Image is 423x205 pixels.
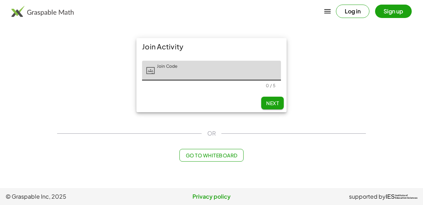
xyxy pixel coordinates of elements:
[395,194,417,199] span: Institute of Education Sciences
[185,152,237,158] span: Go to Whiteboard
[136,38,287,55] div: Join Activity
[261,97,284,109] button: Next
[207,129,216,138] span: OR
[336,5,369,18] button: Log in
[375,5,412,18] button: Sign up
[6,192,143,201] span: © Graspable Inc, 2025
[386,192,417,201] a: IESInstitute ofEducation Sciences
[266,100,279,106] span: Next
[143,192,280,201] a: Privacy policy
[266,83,275,88] div: 0 / 5
[179,149,243,162] button: Go to Whiteboard
[349,192,386,201] span: supported by
[386,193,395,200] span: IES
